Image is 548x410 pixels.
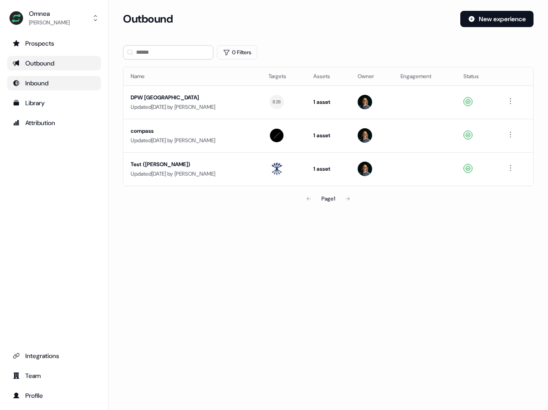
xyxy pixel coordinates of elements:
div: Updated [DATE] by [PERSON_NAME] [131,102,254,112]
div: Updated [DATE] by [PERSON_NAME] [131,136,254,145]
th: Name [123,67,261,85]
a: Go to templates [7,96,101,110]
button: 0 Filters [217,45,257,60]
a: Go to attribution [7,116,101,130]
div: Integrations [13,351,95,360]
div: Omnea [29,9,70,18]
a: Go to prospects [7,36,101,51]
th: Status [456,67,498,85]
div: Attribution [13,118,95,127]
div: Profile [13,391,95,400]
a: Go to team [7,368,101,383]
div: compass [131,126,254,135]
div: Prospects [13,39,95,48]
div: Page 1 [321,194,335,203]
div: DPW [GEOGRAPHIC_DATA] [131,93,254,102]
th: Owner [350,67,393,85]
div: B2B [273,98,281,106]
img: Nick [358,162,372,176]
h3: Outbound [123,12,173,26]
th: Assets [306,67,350,85]
div: 1 asset [313,131,343,140]
img: Nick [358,95,372,109]
div: Outbound [13,59,95,68]
a: Go to integrations [7,349,101,363]
div: 1 asset [313,164,343,173]
div: Team [13,371,95,380]
th: Engagement [393,67,456,85]
th: Targets [261,67,306,85]
button: New experience [460,11,534,27]
a: Go to outbound experience [7,56,101,70]
button: Omnea[PERSON_NAME] [7,7,101,29]
div: 1 asset [313,98,343,107]
img: Nick [358,128,372,143]
a: Go to profile [7,388,101,403]
div: Test ([PERSON_NAME]) [131,160,254,169]
div: Updated [DATE] by [PERSON_NAME] [131,169,254,178]
div: Inbound [13,79,95,88]
a: Go to Inbound [7,76,101,90]
div: Library [13,98,95,107]
div: [PERSON_NAME] [29,18,70,27]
